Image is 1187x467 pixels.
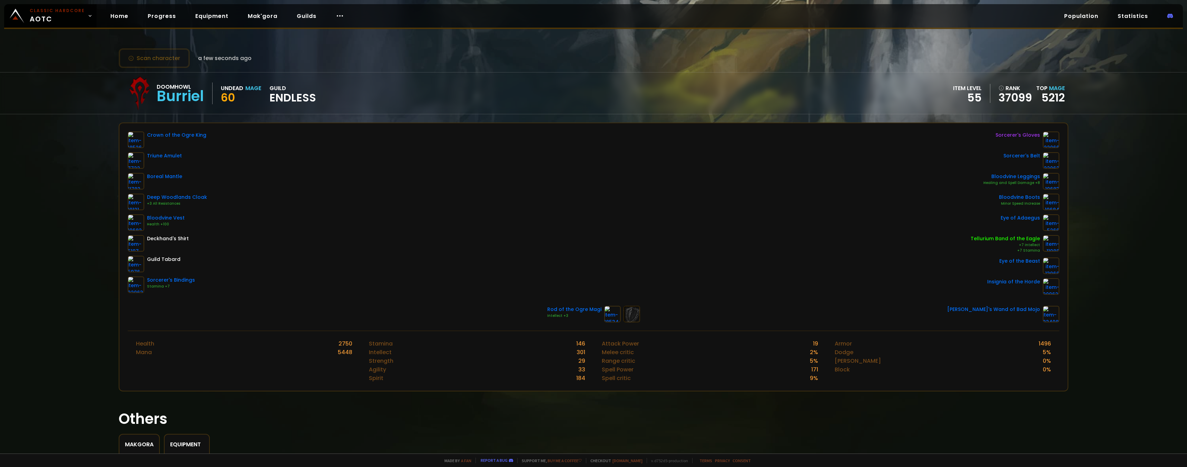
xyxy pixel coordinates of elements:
[1043,365,1051,374] div: 0 %
[125,453,154,463] div: -
[136,339,154,348] div: Health
[147,235,189,242] div: Deckhand's Shirt
[30,8,85,14] small: Classic Hardcore
[461,458,471,463] a: a fan
[647,458,688,463] span: v. d752d5 - production
[577,348,585,357] div: 301
[983,180,1040,186] div: Healing and Spell Damage +8
[147,201,207,206] div: +3 All Resistances
[971,248,1040,253] div: +7 Stamina
[128,214,144,231] img: item-19682
[1043,173,1059,189] img: item-19683
[699,458,712,463] a: Terms
[578,365,585,374] div: 33
[147,276,195,284] div: Sorcerer's Bindings
[999,93,1032,103] a: 37099
[128,235,144,252] img: item-5107
[602,357,635,365] div: Range critic
[983,173,1040,180] div: Bloodvine Leggings
[602,374,631,382] div: Spell critic
[338,348,352,357] div: 5448
[947,306,1040,313] div: [PERSON_NAME]'s Wand of Bad Mojo
[147,194,207,201] div: Deep Woodlands Cloak
[147,152,182,159] div: Triune Amulet
[269,84,316,103] div: guild
[547,313,601,319] div: Intellect +3
[128,152,144,169] img: item-7722
[128,132,144,148] img: item-18526
[1043,278,1059,295] img: item-209623
[999,194,1040,201] div: Bloodvine Boots
[811,365,818,374] div: 171
[835,348,853,357] div: Dodge
[30,8,85,24] span: AOTC
[733,458,751,463] a: Consent
[198,54,252,62] span: a few seconds ago
[125,440,154,449] div: Makgora
[136,348,152,357] div: Mana
[1043,357,1051,365] div: 0 %
[142,9,182,23] a: Progress
[147,173,182,180] div: Boreal Mantle
[190,9,234,23] a: Equipment
[715,458,730,463] a: Privacy
[813,339,818,348] div: 19
[269,93,316,103] span: Endless
[1043,152,1059,169] img: item-22062
[602,365,634,374] div: Spell Power
[810,374,818,382] div: 9 %
[586,458,642,463] span: Checkout
[1059,9,1104,23] a: Population
[835,357,881,365] div: [PERSON_NAME]
[547,306,601,313] div: Rod of the Ogre Magi
[987,278,1040,285] div: Insignia of the Horde
[1043,132,1059,148] img: item-22066
[1001,214,1040,222] div: Eye of Adaegus
[1043,235,1059,252] img: item-11988
[576,374,585,382] div: 184
[119,408,1068,430] h1: Others
[242,9,283,23] a: Mak'gora
[147,284,195,289] div: Stamina +7
[971,242,1040,248] div: +7 Intellect
[119,48,190,68] button: Scan character
[221,90,235,105] span: 60
[440,458,471,463] span: Made by
[186,453,204,460] span: 55 ilvl
[1043,257,1059,274] img: item-13968
[481,458,508,463] a: Report a bug
[291,9,322,23] a: Guilds
[1043,306,1059,322] img: item-22408
[128,276,144,293] img: item-22063
[369,365,386,374] div: Agility
[602,348,634,357] div: Melee critic
[953,93,982,103] div: 55
[953,84,982,93] div: item level
[221,84,243,93] div: Undead
[170,440,204,449] div: Equipment
[517,458,582,463] span: Support me,
[1039,339,1051,348] div: 1496
[1043,348,1051,357] div: 5 %
[4,4,97,28] a: Classic HardcoreAOTC
[999,84,1032,93] div: rank
[369,348,392,357] div: Intellect
[810,357,818,365] div: 5 %
[369,339,393,348] div: Stamina
[147,222,185,227] div: Health +100
[999,257,1040,265] div: Eye of the Beast
[157,91,204,101] div: Burriel
[835,339,852,348] div: Armor
[1036,84,1065,93] div: Top
[576,339,585,348] div: 146
[835,365,850,374] div: Block
[578,357,585,365] div: 29
[1003,152,1040,159] div: Sorcerer's Belt
[810,348,818,357] div: 2 %
[999,201,1040,206] div: Minor Speed Increase
[105,9,134,23] a: Home
[128,256,144,272] img: item-5976
[1112,9,1154,23] a: Statistics
[995,132,1040,139] div: Sorcerer's Gloves
[147,214,185,222] div: Bloodvine Vest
